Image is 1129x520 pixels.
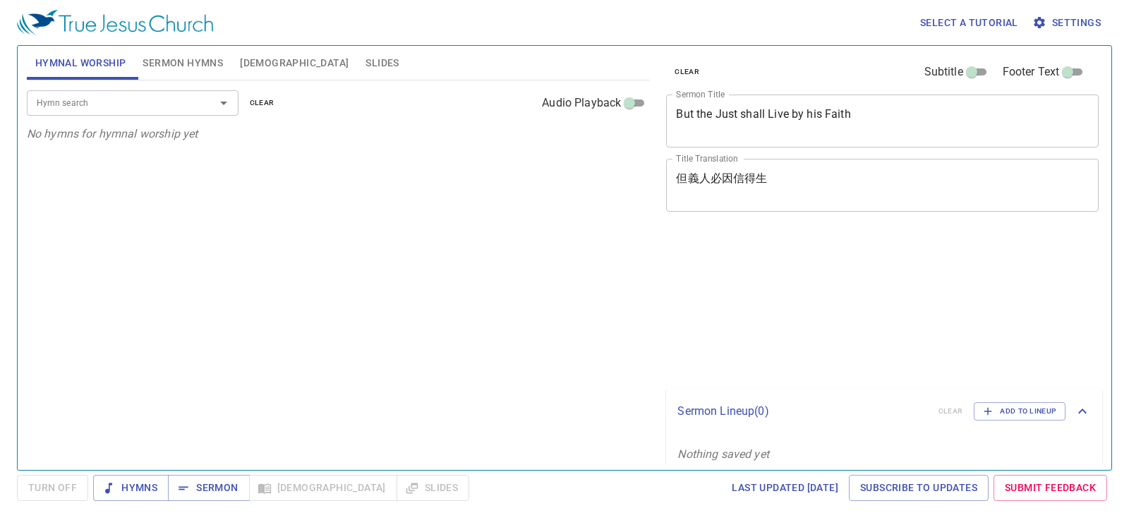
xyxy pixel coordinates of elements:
span: Select a tutorial [920,14,1018,32]
span: [DEMOGRAPHIC_DATA] [240,54,349,72]
span: Slides [366,54,399,72]
a: Submit Feedback [994,475,1107,501]
span: Submit Feedback [1005,479,1096,497]
i: Nothing saved yet [677,447,769,461]
span: clear [250,97,274,109]
span: Hymns [104,479,157,497]
button: Select a tutorial [914,10,1024,36]
span: Subtitle [924,64,963,80]
span: Sermon Hymns [143,54,223,72]
span: Hymnal Worship [35,54,126,72]
img: True Jesus Church [17,10,213,35]
a: Subscribe to Updates [849,475,989,501]
p: Sermon Lineup ( 0 ) [677,403,926,420]
div: Sermon Lineup(0)clearAdd to Lineup [666,388,1102,435]
button: clear [241,95,283,111]
button: Add to Lineup [974,402,1065,421]
a: Last updated [DATE] [726,475,844,501]
span: Sermon [179,479,238,497]
button: Hymns [93,475,169,501]
textarea: But the Just shall Live by his Faith [676,107,1089,134]
i: No hymns for hymnal worship yet [27,127,198,140]
button: Settings [1030,10,1106,36]
iframe: from-child [660,226,1014,382]
span: Footer Text [1003,64,1060,80]
span: Last updated [DATE] [732,479,838,497]
textarea: 但義人必因信得生 [676,171,1089,198]
button: Sermon [168,475,249,501]
button: Open [214,93,234,113]
button: clear [666,64,708,80]
span: clear [675,66,699,78]
span: Add to Lineup [983,405,1056,418]
span: Settings [1035,14,1101,32]
span: Audio Playback [542,95,621,111]
span: Subscribe to Updates [860,479,977,497]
